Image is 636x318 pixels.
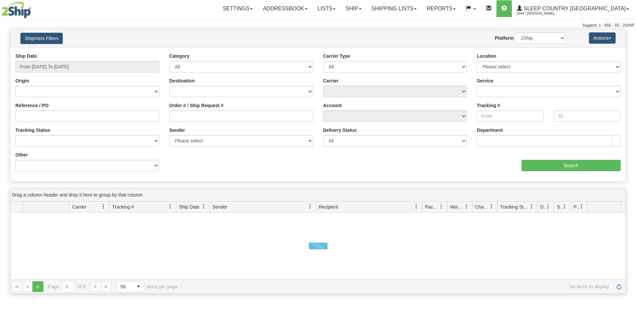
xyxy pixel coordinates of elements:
img: logo2044.jpg [2,2,31,18]
div: grid grouping header [10,189,626,202]
a: Packages filter column settings [436,201,447,212]
span: select [133,281,144,292]
span: Tracking Status [500,204,529,210]
label: Platform [495,35,514,41]
span: items per page [116,281,178,292]
label: Tracking Status [15,127,50,133]
a: Ship Date filter column settings [198,201,209,212]
span: Sleep Country [GEOGRAPHIC_DATA] [522,6,626,11]
a: Shipment Issues filter column settings [559,201,571,212]
label: Ship Date [15,53,37,59]
label: Account [323,102,342,109]
label: Location [477,53,496,59]
span: Pickup Status [574,204,579,210]
input: To [554,110,621,122]
span: Recipient [319,204,338,210]
button: Shipment Filters [20,33,63,44]
span: Page sizes drop down [116,281,144,292]
a: Reports [422,0,461,17]
span: Page of 0 [48,281,86,292]
label: Order # / Ship Request # [169,102,224,109]
a: Recipient filter column settings [411,201,422,212]
a: Shipping lists [367,0,422,17]
label: Carrier [323,77,339,84]
a: Addressbook [258,0,312,17]
span: Charge [475,204,489,210]
iframe: chat widget [621,125,635,193]
a: Pickup Status filter column settings [576,201,587,212]
span: Sender [212,204,227,210]
a: Carrier filter column settings [98,201,109,212]
label: Category [169,53,190,59]
span: 50 [121,283,129,290]
span: Page 0 [32,281,43,292]
span: No items to display [187,284,609,289]
span: Delivery Status [540,204,546,210]
label: Tracking # [477,102,500,109]
label: Delivery Status [323,127,357,133]
a: Refresh [614,281,624,292]
a: Tracking Status filter column settings [526,201,537,212]
button: Actions [589,32,616,44]
a: Sender filter column settings [304,201,316,212]
label: Reference / PO [15,102,49,109]
span: Ship Date [179,204,199,210]
a: Tracking # filter column settings [165,201,176,212]
span: Carrier [72,204,86,210]
a: Delivery Status filter column settings [543,201,554,212]
label: Service [477,77,493,84]
label: Department [477,127,503,133]
a: Charge filter column settings [486,201,497,212]
span: Shipment Issues [557,204,563,210]
label: Destination [169,77,195,84]
label: Carrier Type [323,53,350,59]
a: Lists [312,0,341,17]
a: Settings [218,0,258,17]
a: Ship [341,0,366,17]
a: Sleep Country [GEOGRAPHIC_DATA] 2044 / [PERSON_NAME] [512,0,634,17]
input: Search [521,160,621,171]
a: Weight filter column settings [461,201,472,212]
span: Weight [450,204,464,210]
label: Sender [169,127,185,133]
span: 2044 / [PERSON_NAME] [517,10,567,17]
label: Origin [15,77,29,84]
input: From [477,110,544,122]
span: Packages [425,204,439,210]
label: Other [15,151,28,158]
div: Support: 1 - 855 - 55 - 2SHIP [2,23,634,28]
span: Tracking # [112,204,134,210]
